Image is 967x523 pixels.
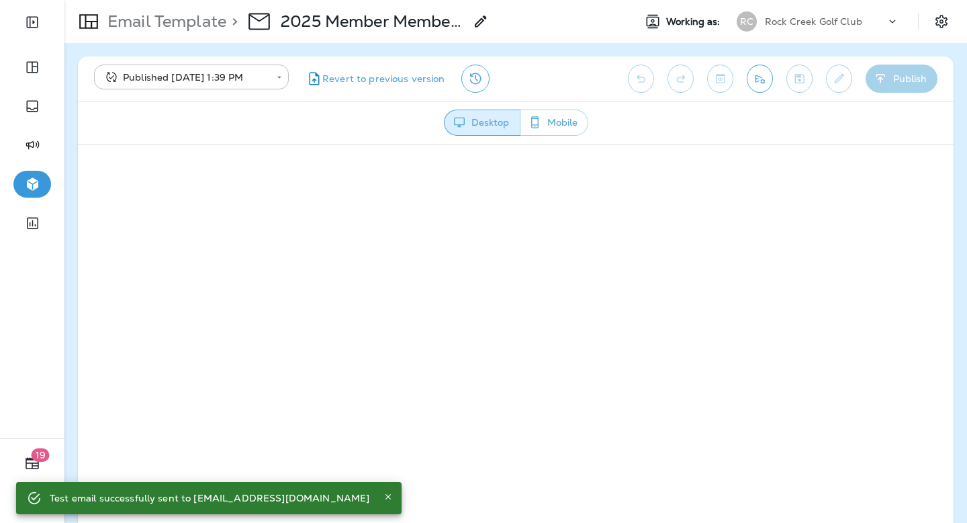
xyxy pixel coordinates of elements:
button: View Changelog [461,65,490,93]
span: Revert to previous version [322,73,445,85]
span: 19 [32,448,50,462]
button: Revert to previous version [300,65,451,93]
p: 2025 Member Member - 11/8 [281,11,465,32]
div: Test email successfully sent to [EMAIL_ADDRESS][DOMAIN_NAME] [50,486,369,510]
p: Email Template [102,11,226,32]
p: > [226,11,238,32]
button: Send test email [747,65,773,93]
span: Working as: [666,16,723,28]
div: RC [737,11,757,32]
button: Desktop [444,110,520,136]
button: Close [380,489,396,505]
button: Expand Sidebar [13,9,51,36]
button: 19 [13,450,51,477]
p: Rock Creek Golf Club [765,16,862,27]
div: Published [DATE] 1:39 PM [103,71,267,84]
button: Settings [929,9,954,34]
button: Mobile [520,110,588,136]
